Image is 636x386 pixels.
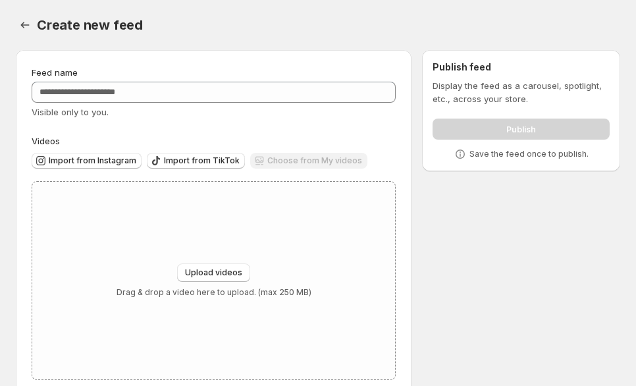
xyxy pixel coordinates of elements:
span: Videos [32,136,60,146]
p: Drag & drop a video here to upload. (max 250 MB) [117,287,311,298]
span: Create new feed [37,17,143,33]
span: Feed name [32,67,78,78]
p: Save the feed once to publish. [469,149,589,159]
button: Settings [16,16,34,34]
button: Upload videos [177,263,250,282]
span: Upload videos [185,267,242,278]
span: Import from TikTok [164,155,240,166]
button: Import from TikTok [147,153,245,169]
p: Display the feed as a carousel, spotlight, etc., across your store. [433,79,610,105]
h2: Publish feed [433,61,610,74]
span: Visible only to you. [32,107,109,117]
span: Import from Instagram [49,155,136,166]
button: Import from Instagram [32,153,142,169]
